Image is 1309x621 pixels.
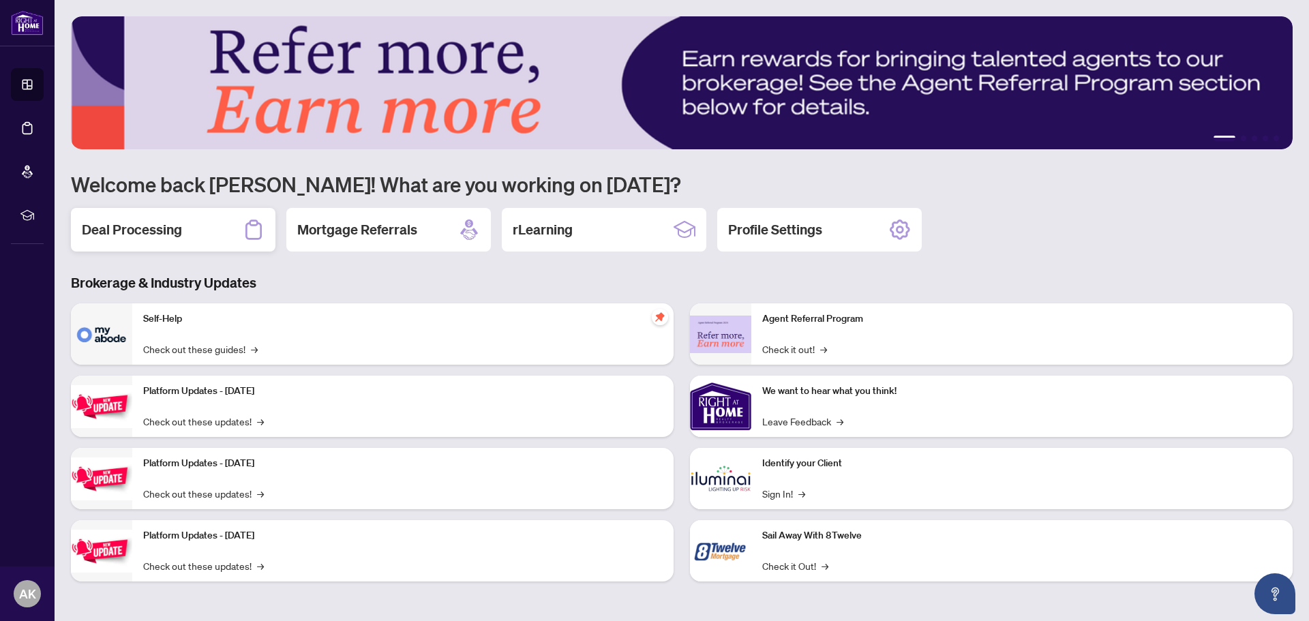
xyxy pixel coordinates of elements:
span: → [257,558,264,573]
a: Check out these updates!→ [143,558,264,573]
h1: Welcome back [PERSON_NAME]! What are you working on [DATE]? [71,171,1293,197]
p: Sail Away With 8Twelve [762,528,1282,543]
img: Agent Referral Program [690,316,751,353]
p: We want to hear what you think! [762,384,1282,399]
h2: Deal Processing [82,220,182,239]
a: Leave Feedback→ [762,414,843,429]
span: AK [19,584,36,603]
span: → [257,486,264,501]
span: → [257,414,264,429]
p: Agent Referral Program [762,312,1282,327]
button: 1 [1214,136,1235,141]
p: Identify your Client [762,456,1282,471]
p: Platform Updates - [DATE] [143,384,663,399]
img: Platform Updates - July 21, 2025 [71,385,132,428]
img: logo [11,10,44,35]
img: Identify your Client [690,448,751,509]
button: 2 [1241,136,1246,141]
span: → [822,558,828,573]
button: 4 [1263,136,1268,141]
span: → [251,342,258,357]
a: Check it Out!→ [762,558,828,573]
h2: Profile Settings [728,220,822,239]
span: → [820,342,827,357]
button: 3 [1252,136,1257,141]
p: Platform Updates - [DATE] [143,528,663,543]
button: Open asap [1254,573,1295,614]
h3: Brokerage & Industry Updates [71,273,1293,292]
p: Self-Help [143,312,663,327]
img: Self-Help [71,303,132,365]
img: We want to hear what you think! [690,376,751,437]
button: 5 [1274,136,1279,141]
img: Platform Updates - July 8, 2025 [71,457,132,500]
span: → [837,414,843,429]
h2: rLearning [513,220,573,239]
a: Check out these updates!→ [143,414,264,429]
img: Platform Updates - June 23, 2025 [71,530,132,573]
a: Check it out!→ [762,342,827,357]
span: → [798,486,805,501]
a: Sign In!→ [762,486,805,501]
p: Platform Updates - [DATE] [143,456,663,471]
img: Sail Away With 8Twelve [690,520,751,581]
img: Slide 0 [71,16,1293,149]
h2: Mortgage Referrals [297,220,417,239]
span: pushpin [652,309,668,325]
a: Check out these guides!→ [143,342,258,357]
a: Check out these updates!→ [143,486,264,501]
